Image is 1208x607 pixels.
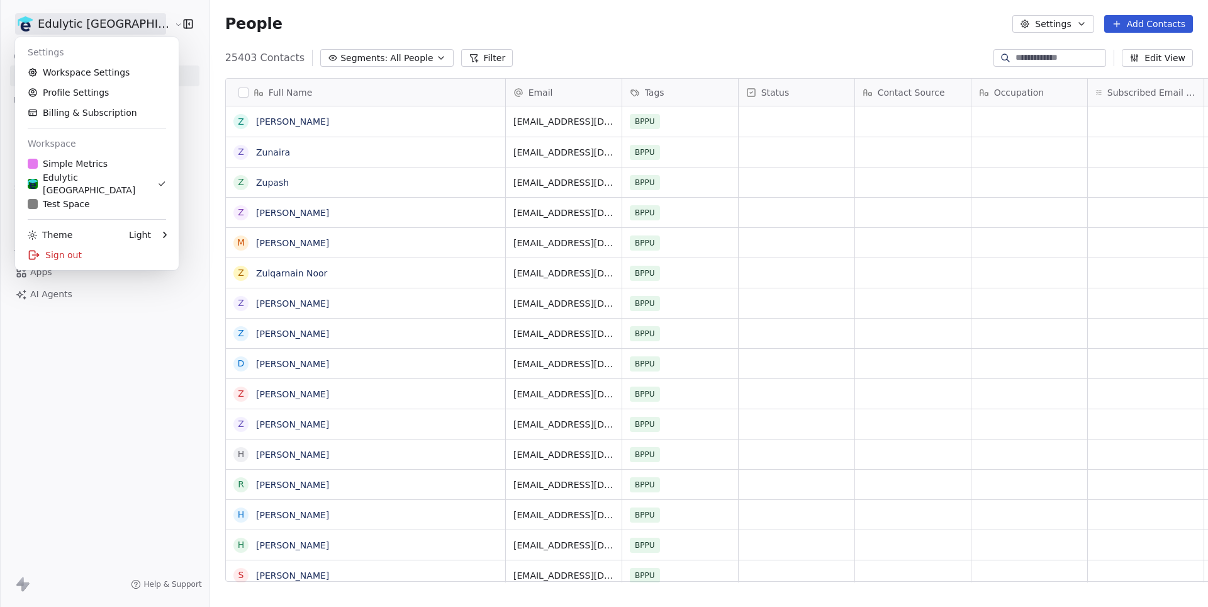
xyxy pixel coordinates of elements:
[28,157,108,170] div: Simple Metrics
[28,171,157,196] div: Edulytic [GEOGRAPHIC_DATA]
[20,133,174,154] div: Workspace
[20,103,174,123] a: Billing & Subscription
[20,245,174,265] div: Sign out
[20,62,174,82] a: Workspace Settings
[28,198,90,210] div: Test Space
[129,229,151,241] div: Light
[20,42,174,62] div: Settings
[28,229,72,241] div: Theme
[28,179,38,189] img: edulytic-mark-retina.png
[20,82,174,103] a: Profile Settings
